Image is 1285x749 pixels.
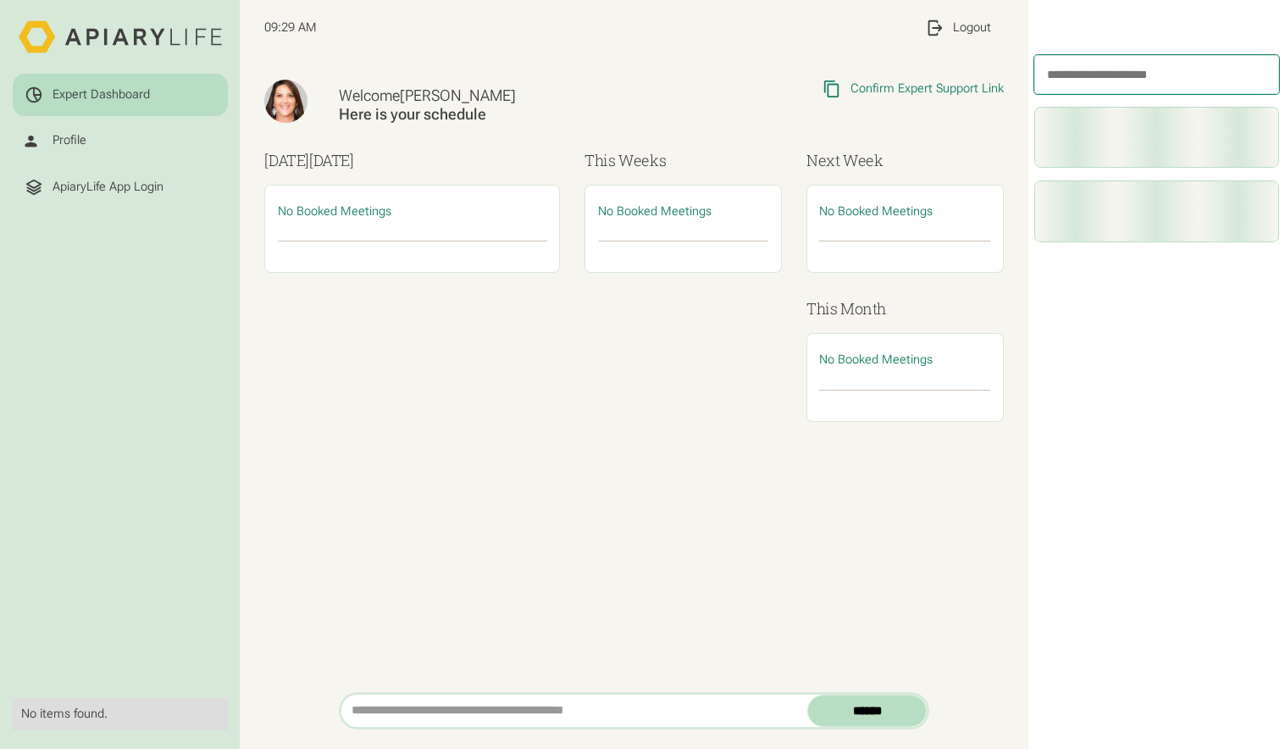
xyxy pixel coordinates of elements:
[400,86,516,104] span: [PERSON_NAME]
[819,352,933,367] span: No Booked Meetings
[264,20,317,36] span: 09:29 AM
[264,149,560,172] h3: [DATE]
[806,297,1004,320] h3: This Month
[850,81,1004,97] div: Confirm Expert Support Link
[598,204,712,219] span: No Booked Meetings
[53,87,150,103] div: Expert Dashboard
[309,150,354,170] span: [DATE]
[953,20,991,36] div: Logout
[13,119,228,163] a: Profile
[913,6,1004,49] a: Logout
[819,204,933,219] span: No Booked Meetings
[278,204,391,219] span: No Booked Meetings
[806,149,1004,172] h3: Next Week
[584,149,782,172] h3: This Weeks
[339,105,668,125] div: Here is your schedule
[339,86,668,106] div: Welcome
[13,165,228,208] a: ApiaryLife App Login
[13,74,228,117] a: Expert Dashboard
[21,707,219,722] div: No items found.
[53,133,86,148] div: Profile
[53,180,163,195] div: ApiaryLife App Login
